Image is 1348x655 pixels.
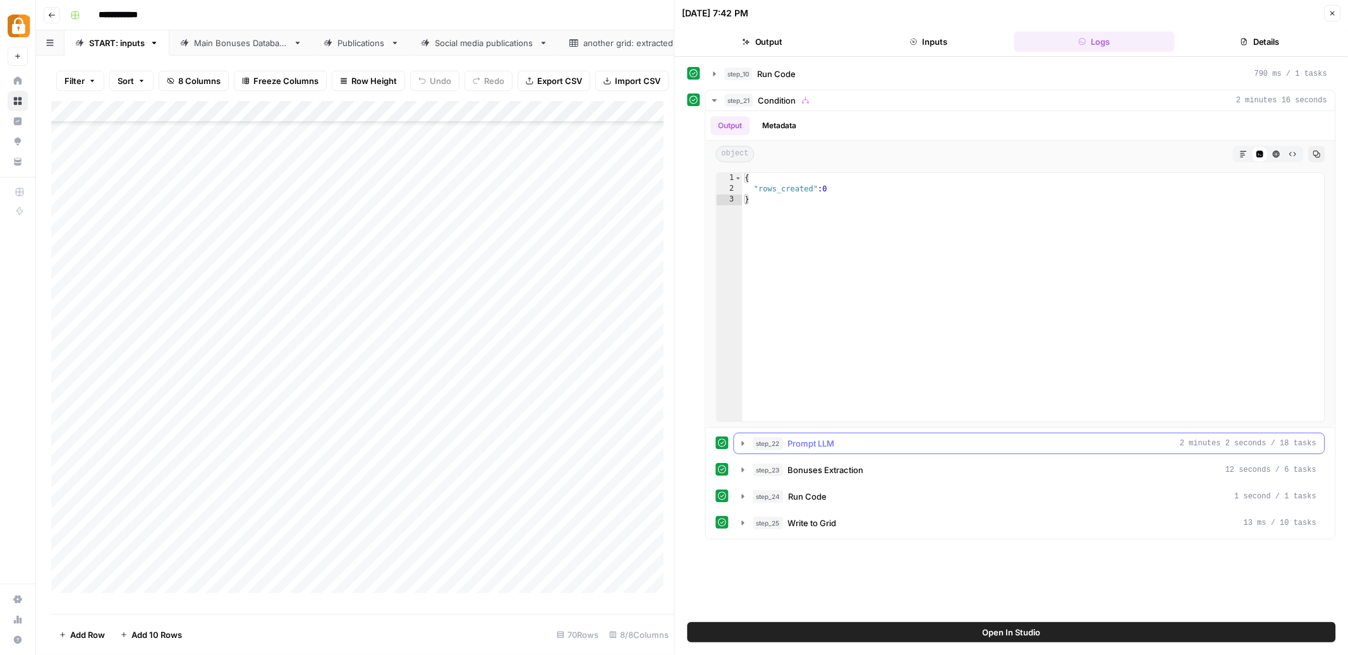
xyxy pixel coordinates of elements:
[716,146,755,162] span: object
[1234,491,1316,502] span: 1 second / 1 tasks
[1236,95,1327,106] span: 2 minutes 16 seconds
[8,131,28,152] a: Opportunities
[169,30,313,56] a: Main Bonuses Database
[615,75,660,87] span: Import CSV
[734,433,1325,454] button: 2 minutes 2 seconds / 18 tasks
[688,622,1336,642] button: Open In Studio
[788,437,835,450] span: Prompt LLM
[194,37,288,49] div: Main Bonuses Database
[70,628,105,641] span: Add Row
[583,37,708,49] div: another grid: extracted sources
[313,30,410,56] a: Publications
[1254,68,1327,80] span: 790 ms / 1 tasks
[706,90,1335,111] button: 2 minutes 16 seconds
[8,111,28,131] a: Insights
[8,10,28,42] button: Workspace: Adzz
[518,71,590,91] button: Export CSV
[1225,464,1316,476] span: 12 seconds / 6 tasks
[604,625,674,645] div: 8/8 Columns
[717,173,743,184] div: 1
[734,460,1325,480] button: 12 seconds / 6 tasks
[410,30,559,56] a: Social media publications
[8,91,28,111] a: Browse
[234,71,327,91] button: Freeze Columns
[1244,517,1316,529] span: 13 ms / 10 tasks
[112,625,190,645] button: Add 10 Rows
[788,517,837,529] span: Write to Grid
[465,71,513,91] button: Redo
[8,152,28,172] a: Your Data
[758,68,796,80] span: Run Code
[159,71,229,91] button: 8 Columns
[8,15,30,37] img: Adzz Logo
[8,589,28,610] a: Settings
[51,625,112,645] button: Add Row
[735,173,742,184] span: Toggle code folding, rows 1 through 3
[1180,438,1316,449] span: 2 minutes 2 seconds / 18 tasks
[753,437,783,450] span: step_22
[89,37,145,49] div: START: inputs
[8,610,28,630] a: Usage
[753,490,784,503] span: step_24
[725,68,753,80] span: step_10
[537,75,582,87] span: Export CSV
[118,75,134,87] span: Sort
[109,71,154,91] button: Sort
[56,71,104,91] button: Filter
[64,75,85,87] span: Filter
[351,75,397,87] span: Row Height
[753,464,783,476] span: step_23
[848,32,1009,52] button: Inputs
[253,75,319,87] span: Freeze Columns
[711,116,750,135] button: Output
[734,486,1325,507] button: 1 second / 1 tasks
[595,71,669,91] button: Import CSV
[706,64,1335,84] button: 790 ms / 1 tasks
[8,71,28,91] a: Home
[552,625,604,645] div: 70 Rows
[435,37,534,49] div: Social media publications
[332,71,405,91] button: Row Height
[484,75,504,87] span: Redo
[789,490,827,503] span: Run Code
[753,517,783,529] span: step_25
[788,464,864,476] span: Bonuses Extraction
[559,30,733,56] a: another grid: extracted sources
[1014,32,1174,52] button: Logs
[717,195,743,205] div: 3
[64,30,169,56] a: START: inputs
[178,75,221,87] span: 8 Columns
[131,628,182,641] span: Add 10 Rows
[725,94,753,107] span: step_21
[8,630,28,650] button: Help + Support
[717,184,743,195] div: 2
[683,7,749,20] div: [DATE] 7:42 PM
[758,94,796,107] span: Condition
[410,71,459,91] button: Undo
[430,75,451,87] span: Undo
[734,513,1325,533] button: 13 ms / 10 tasks
[683,32,843,52] button: Output
[755,116,805,135] button: Metadata
[706,111,1335,539] div: 2 minutes 16 seconds
[1180,32,1340,52] button: Details
[982,626,1040,639] span: Open In Studio
[337,37,386,49] div: Publications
